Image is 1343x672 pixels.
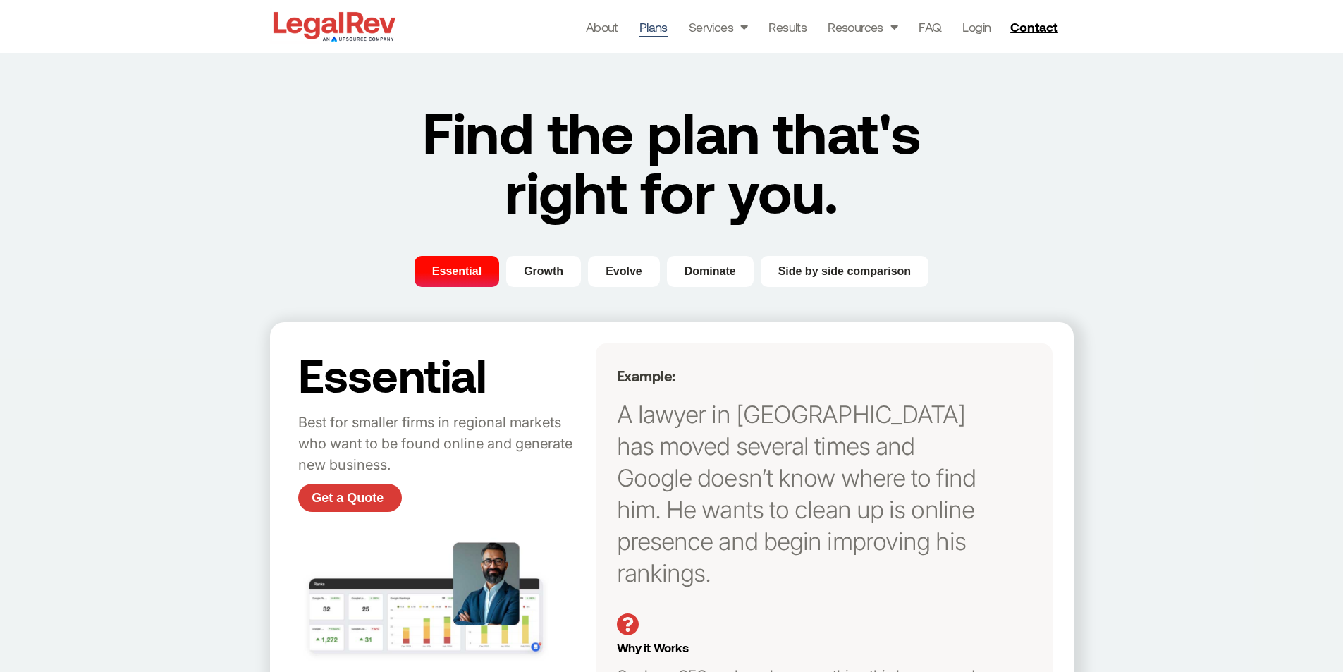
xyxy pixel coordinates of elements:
a: Results [768,17,807,37]
a: Services [689,17,748,37]
span: Evolve [606,263,642,280]
span: Growth [524,263,563,280]
h2: Essential [298,350,589,398]
nav: Menu [586,17,991,37]
a: FAQ [919,17,941,37]
p: Best for smaller firms in regional markets who want to be found online and generate new business. [298,413,589,476]
span: Contact [1010,20,1057,33]
p: A lawyer in [GEOGRAPHIC_DATA] has moved several times and Google doesn’t know where to find him. ... [617,398,988,589]
a: Plans [639,17,668,37]
span: Essential [432,263,482,280]
h2: Find the plan that's right for you. [391,102,953,221]
span: Dominate [685,263,736,280]
a: Resources [828,17,897,37]
span: Why it Works [617,640,689,654]
a: Login [962,17,991,37]
span: Side by side comparison [778,263,912,280]
a: Get a Quote [298,484,402,512]
a: About [586,17,618,37]
h5: Example: [617,367,988,384]
a: Contact [1005,16,1067,38]
span: Get a Quote [312,491,384,504]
